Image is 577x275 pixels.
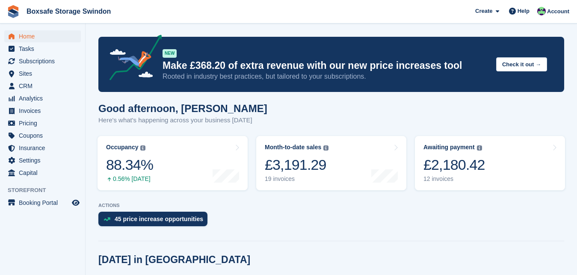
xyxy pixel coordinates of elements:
[19,117,70,129] span: Pricing
[19,154,70,166] span: Settings
[106,144,138,151] div: Occupancy
[4,68,81,80] a: menu
[19,142,70,154] span: Insurance
[140,145,145,151] img: icon-info-grey-7440780725fd019a000dd9b08b2336e03edf1995a4989e88bcd33f0948082b44.svg
[265,175,328,183] div: 19 invoices
[98,136,248,190] a: Occupancy 88.34% 0.56% [DATE]
[423,156,485,174] div: £2,180.42
[4,130,81,142] a: menu
[4,105,81,117] a: menu
[4,154,81,166] a: menu
[106,175,153,183] div: 0.56% [DATE]
[4,92,81,104] a: menu
[98,212,212,231] a: 45 price increase opportunities
[19,68,70,80] span: Sites
[537,7,546,15] img: Kim Virabi
[265,144,321,151] div: Month-to-date sales
[19,167,70,179] span: Capital
[102,35,162,83] img: price-adjustments-announcement-icon-8257ccfd72463d97f412b2fc003d46551f7dbcb40ab6d574587a9cd5c0d94...
[163,59,489,72] p: Make £368.20 of extra revenue with our new price increases tool
[98,254,250,266] h2: [DATE] in [GEOGRAPHIC_DATA]
[19,43,70,55] span: Tasks
[163,49,177,58] div: NEW
[423,175,485,183] div: 12 invoices
[98,115,267,125] p: Here's what's happening across your business [DATE]
[423,144,475,151] div: Awaiting payment
[19,30,70,42] span: Home
[23,4,114,18] a: Boxsafe Storage Swindon
[8,186,85,195] span: Storefront
[104,217,110,221] img: price_increase_opportunities-93ffe204e8149a01c8c9dc8f82e8f89637d9d84a8eef4429ea346261dce0b2c0.svg
[19,55,70,67] span: Subscriptions
[4,30,81,42] a: menu
[163,72,489,81] p: Rooted in industry best practices, but tailored to your subscriptions.
[518,7,530,15] span: Help
[98,203,564,208] p: ACTIONS
[4,55,81,67] a: menu
[115,216,203,222] div: 45 price increase opportunities
[256,136,406,190] a: Month-to-date sales £3,191.29 19 invoices
[19,197,70,209] span: Booking Portal
[7,5,20,18] img: stora-icon-8386f47178a22dfd0bd8f6a31ec36ba5ce8667c1dd55bd0f319d3a0aa187defe.svg
[4,43,81,55] a: menu
[475,7,492,15] span: Create
[477,145,482,151] img: icon-info-grey-7440780725fd019a000dd9b08b2336e03edf1995a4989e88bcd33f0948082b44.svg
[415,136,565,190] a: Awaiting payment £2,180.42 12 invoices
[19,105,70,117] span: Invoices
[265,156,328,174] div: £3,191.29
[98,103,267,114] h1: Good afternoon, [PERSON_NAME]
[106,156,153,174] div: 88.34%
[19,80,70,92] span: CRM
[4,197,81,209] a: menu
[323,145,328,151] img: icon-info-grey-7440780725fd019a000dd9b08b2336e03edf1995a4989e88bcd33f0948082b44.svg
[547,7,569,16] span: Account
[4,80,81,92] a: menu
[496,57,547,71] button: Check it out →
[19,92,70,104] span: Analytics
[19,130,70,142] span: Coupons
[4,142,81,154] a: menu
[4,117,81,129] a: menu
[4,167,81,179] a: menu
[71,198,81,208] a: Preview store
